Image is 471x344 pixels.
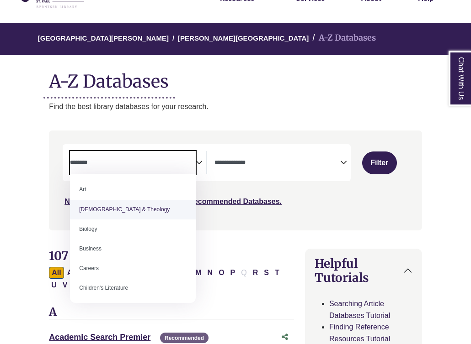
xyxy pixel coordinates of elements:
li: A-Z Databases [309,31,376,45]
textarea: Search [70,160,196,167]
button: Filter Results R [250,267,261,279]
h3: A [49,306,294,319]
li: Business [70,239,196,259]
li: Biology [70,219,196,239]
span: Recommended [160,333,209,343]
textarea: Search [214,160,340,167]
button: Filter Results A [64,267,75,279]
a: Finding Reference Resources Tutorial [329,323,390,343]
li: [DEMOGRAPHIC_DATA] & Theology [70,200,196,219]
nav: Search filters [49,130,422,230]
button: Filter Results O [216,267,227,279]
a: Not sure where to start? Check our Recommended Databases. [64,198,282,205]
button: Filter Results T [272,267,282,279]
nav: breadcrumb [49,23,422,55]
p: Find the best library databases for your research. [49,101,422,113]
h1: A-Z Databases [49,64,422,92]
li: Careers [70,259,196,278]
button: All [49,267,64,279]
div: Alpha-list to filter by first letter of database name [49,268,283,288]
button: Filter Results V [60,279,70,291]
span: 107 Databases [49,248,131,263]
button: Filter Results U [48,279,59,291]
button: Filter Results N [205,267,216,279]
button: Helpful Tutorials [305,249,422,292]
button: Submit for Search Results [362,151,397,174]
a: Academic Search Premier [49,333,150,342]
li: Art [70,180,196,199]
a: [PERSON_NAME][GEOGRAPHIC_DATA] [178,33,309,42]
a: [GEOGRAPHIC_DATA][PERSON_NAME] [38,33,169,42]
li: Children's Literature [70,278,196,298]
button: Filter Results M [193,267,204,279]
a: Searching Article Databases Tutorial [329,300,390,319]
button: Filter Results P [228,267,238,279]
button: Filter Results S [261,267,272,279]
